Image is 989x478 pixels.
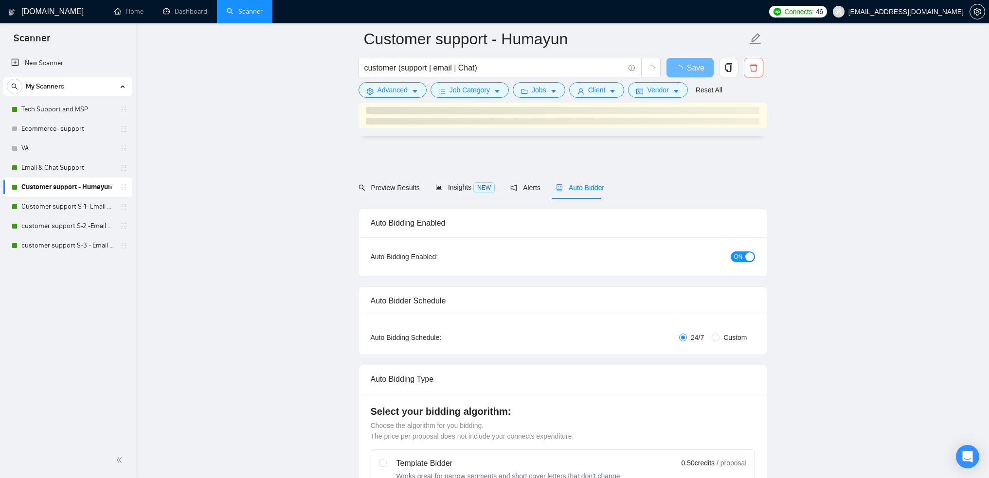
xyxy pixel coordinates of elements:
span: Preview Results [359,184,420,192]
button: setting [970,4,985,19]
a: searchScanner [227,7,263,16]
div: Open Intercom Messenger [956,445,979,468]
button: search [7,79,22,94]
span: user [835,8,842,15]
div: Auto Bidding Enabled [371,209,755,237]
span: Auto Bidder [556,184,604,192]
a: Tech Support and MSP [21,100,114,119]
span: ON [734,251,743,262]
span: Jobs [532,85,546,95]
span: Client [588,85,606,95]
a: customer support S-3 - Email & Chat Support(Umair) [21,236,114,255]
span: holder [120,242,127,249]
button: userClientcaret-down [569,82,625,98]
span: loading [675,65,687,73]
button: folderJobscaret-down [513,82,565,98]
span: Scanner [6,31,58,52]
li: My Scanners [3,77,132,255]
span: 24/7 [687,332,708,343]
span: holder [120,222,127,230]
span: Alerts [510,184,540,192]
button: barsJob Categorycaret-down [431,82,509,98]
button: settingAdvancedcaret-down [359,82,427,98]
span: notification [510,184,517,191]
span: Advanced [378,85,408,95]
span: Job Category [450,85,490,95]
span: / proposal [717,458,746,468]
img: upwork-logo.png [773,8,781,16]
input: Search Freelance Jobs... [364,62,624,74]
li: New Scanner [3,53,132,73]
span: holder [120,164,127,172]
h4: Select your bidding algorithm: [371,405,755,418]
a: Ecommerce- support [21,119,114,139]
span: Save [687,62,704,74]
div: Auto Bidding Enabled: [371,251,499,262]
span: holder [120,183,127,191]
button: idcardVendorcaret-down [628,82,687,98]
a: Customer support S-1- Email & Chat Support [21,197,114,216]
span: area-chart [435,184,442,191]
span: info-circle [629,65,635,71]
button: delete [744,58,763,77]
span: My Scanners [26,77,64,96]
img: logo [8,4,15,20]
div: Auto Bidder Schedule [371,287,755,315]
span: caret-down [550,88,557,95]
a: homeHome [114,7,144,16]
span: 0.50 credits [682,458,715,468]
span: folder [521,88,528,95]
span: Choose the algorithm for you bidding. The price per proposal does not include your connects expen... [371,422,574,440]
span: caret-down [412,88,418,95]
span: holder [120,144,127,152]
a: New Scanner [11,53,125,73]
span: loading [647,65,655,74]
a: dashboardDashboard [163,7,207,16]
span: setting [970,8,985,16]
span: NEW [473,182,495,193]
span: bars [439,88,446,95]
a: Email & Chat Support [21,158,114,177]
span: caret-down [494,88,501,95]
span: copy [719,63,738,72]
span: caret-down [673,88,680,95]
span: Connects: [784,6,813,17]
a: setting [970,8,985,16]
a: Reset All [696,85,722,95]
span: search [359,184,365,191]
span: search [7,83,22,90]
span: 46 [816,6,823,17]
span: user [577,88,584,95]
span: delete [744,63,763,72]
span: Custom [719,332,751,343]
div: Auto Bidding Type [371,365,755,393]
div: Template Bidder [396,458,622,469]
input: Scanner name... [364,27,747,51]
span: idcard [636,88,643,95]
a: VA [21,139,114,158]
button: copy [719,58,738,77]
span: holder [120,203,127,211]
span: edit [749,33,762,45]
span: holder [120,125,127,133]
span: caret-down [609,88,616,95]
button: Save [666,58,714,77]
a: customer support S-2 -Email & Chat Support (Bulla) [21,216,114,236]
a: Customer support - Humayun [21,177,114,197]
span: setting [367,88,374,95]
span: Insights [435,183,495,191]
span: holder [120,106,127,113]
span: robot [556,184,563,191]
span: double-left [116,455,126,465]
div: Auto Bidding Schedule: [371,332,499,343]
span: Vendor [647,85,668,95]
